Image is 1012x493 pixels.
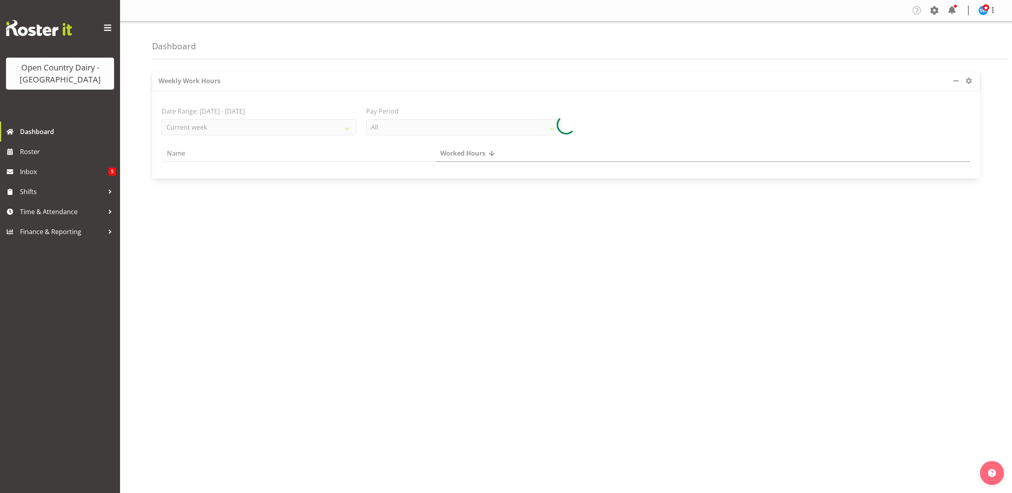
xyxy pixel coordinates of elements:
[152,42,196,51] h4: Dashboard
[20,206,104,218] span: Time & Attendance
[14,62,106,86] div: Open Country Dairy - [GEOGRAPHIC_DATA]
[20,186,104,198] span: Shifts
[20,166,108,178] span: Inbox
[20,146,116,158] span: Roster
[20,226,104,238] span: Finance & Reporting
[988,469,996,477] img: help-xxl-2.png
[6,20,72,36] img: Rosterit website logo
[20,126,116,138] span: Dashboard
[978,6,988,15] img: steve-webb7510.jpg
[108,168,116,176] span: 5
